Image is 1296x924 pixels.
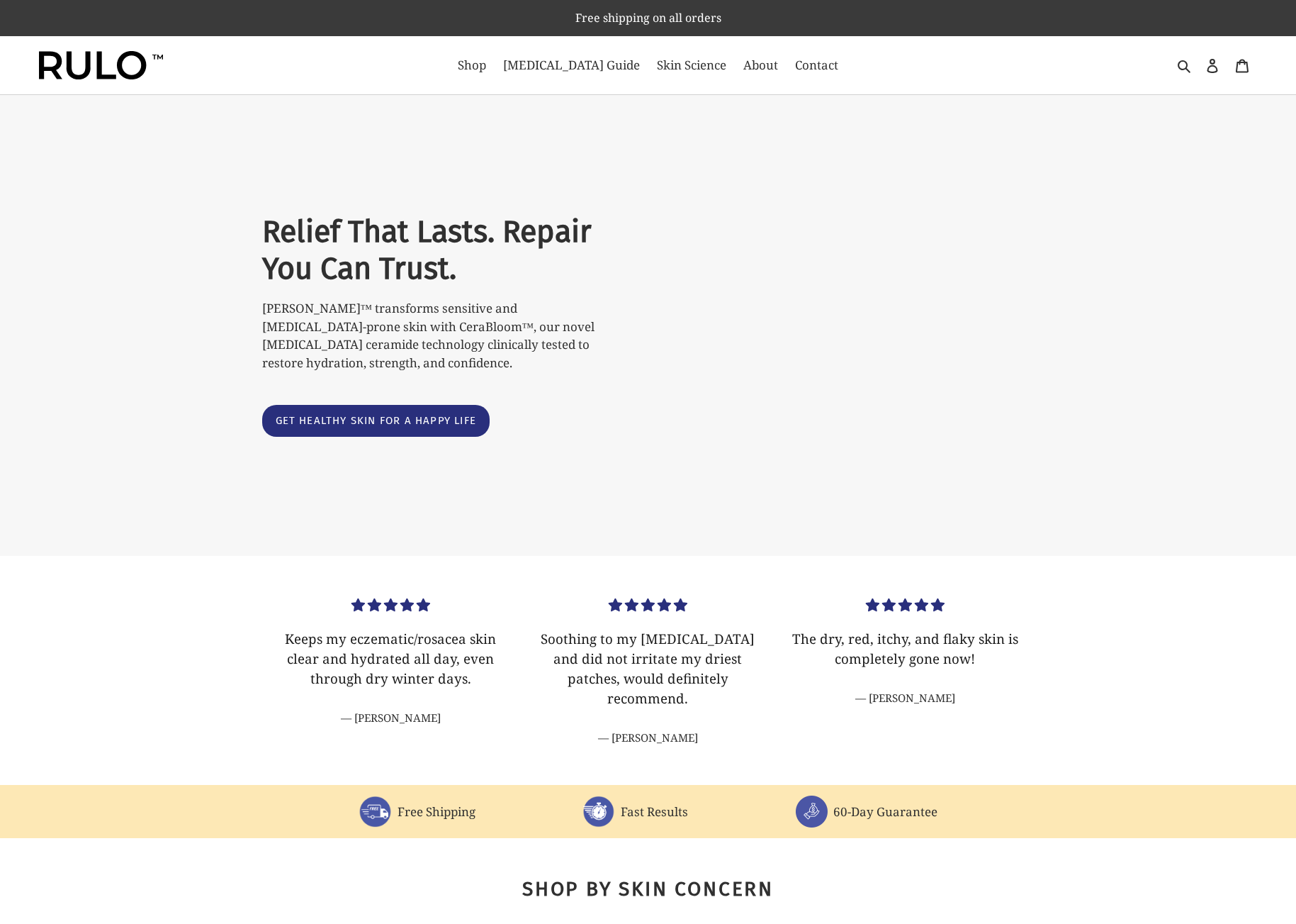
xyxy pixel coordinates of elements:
[503,57,640,74] span: [MEDICAL_DATA] Guide
[788,54,845,77] a: Contact
[458,57,486,74] span: Shop
[262,299,624,372] p: [PERSON_NAME]™ transforms sensitive and [MEDICAL_DATA]-prone skin with CeraBloom™, our novel [MED...
[273,629,509,689] p: Keeps my eczematic/rosacea skin clear and hydrated all day, even through dry winter days.
[496,54,647,77] a: [MEDICAL_DATA] Guide
[273,710,509,726] cite: [PERSON_NAME]
[650,54,733,77] a: Skin Science
[795,57,838,74] span: Contact
[833,803,937,821] p: 60-Day Guarantee
[609,596,687,613] span: 5.00 stars
[519,595,777,746] div: Load slide 2
[398,803,475,821] p: Free Shipping
[787,690,1023,706] cite: [PERSON_NAME]
[39,51,163,79] img: Rulo™ Skin
[621,803,688,821] p: Fast Results
[657,57,726,74] span: Skin Science
[1,1,1295,34] p: Free shipping on all orders
[351,596,430,613] span: 5.00 stars
[262,877,1035,901] h2: Shop By Skin Concern
[262,595,519,746] div: Load slide 1
[262,213,624,286] h2: Relief That Lasts. Repair You Can Trust.
[777,595,1034,746] div: Load slide 3
[787,629,1023,669] p: The dry, red, itchy, and flaky skin is completely gone now!
[743,57,778,74] span: About
[530,629,766,709] p: Soothing to my [MEDICAL_DATA] and did not irritate my driest patches, would definitely recommend.
[262,405,490,437] a: Get healthy skin for a happy life: Catalog
[530,730,766,746] cite: [PERSON_NAME]
[451,54,493,77] a: Shop
[866,596,945,613] span: 5.00 stars
[736,54,785,77] a: About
